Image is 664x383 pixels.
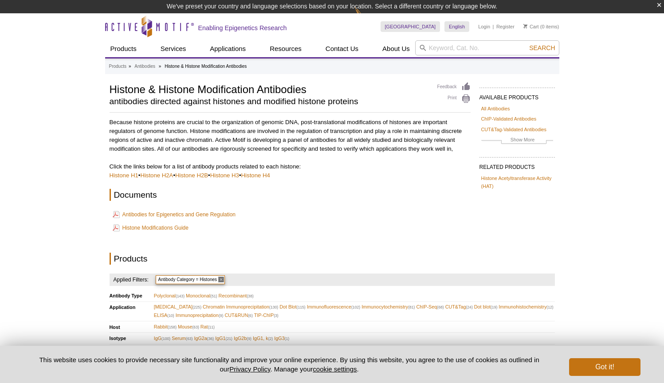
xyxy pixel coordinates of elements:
[481,136,553,146] a: Show More
[129,64,131,69] li: »
[546,305,553,309] span: (12)
[569,358,640,376] button: Got it!
[168,325,177,329] span: (158)
[110,274,149,286] h4: Applied Filters:
[361,303,415,311] span: Immunocytochemistry
[264,40,307,57] a: Resources
[156,275,225,284] span: Antibody Category = Histones
[165,64,247,69] li: Histone & Histone Modification Antibodies
[159,64,161,69] li: »
[526,44,558,52] button: Search
[529,44,555,51] span: Search
[437,94,471,104] a: Print
[247,336,251,341] span: (9)
[172,334,193,343] span: Serum
[110,301,154,321] th: Application
[198,24,287,32] h2: Enabling Epigenetics Research
[466,305,472,309] span: (24)
[445,303,473,311] span: CUT&Tag
[154,311,174,320] span: ELISA
[274,313,279,318] span: (3)
[155,40,192,57] a: Services
[154,303,201,311] span: [MEDICAL_DATA]
[110,98,428,106] h2: antibodies directed against histones and modified histone proteins
[416,303,444,311] span: ChIP-Seq
[496,23,515,30] a: Register
[229,365,270,373] a: Privacy Policy
[161,336,170,341] span: (100)
[268,336,273,341] span: (2)
[377,40,415,57] a: About Us
[110,118,471,153] p: Because histone proteins are crucial to the organization of genomic DNA, post-translational modif...
[381,21,440,32] a: [GEOGRAPHIC_DATA]
[176,311,224,320] span: Immunoprecipitation
[479,157,555,173] h2: RELATED PRODUCTS
[167,313,174,318] span: (10)
[207,336,214,341] span: (36)
[105,40,142,57] a: Products
[474,303,498,311] span: Dot blot
[110,290,154,301] th: Antibody Type
[215,334,232,343] span: IgG1
[491,305,497,309] span: (19)
[194,334,214,343] span: IgG2a
[193,305,201,309] span: (225)
[110,321,154,333] th: Host
[285,336,290,341] span: (1)
[493,21,494,32] li: |
[186,292,217,300] span: Monoclonal
[254,311,279,320] span: TIP-ChIP
[320,40,364,57] a: Contact Us
[224,311,252,320] span: CUT&RUN
[208,325,215,329] span: (11)
[408,305,415,309] span: (81)
[269,305,278,309] span: (130)
[110,344,154,356] th: Reactivity
[154,292,185,300] span: Polyclonal
[437,82,471,92] a: Feedback
[192,325,199,329] span: (63)
[226,336,232,341] span: (21)
[253,334,273,343] span: IgG1, k
[110,189,471,201] h2: Documents
[203,303,278,311] span: Chromatin Immunoprecipitation
[351,305,360,309] span: (102)
[248,313,253,318] span: (6)
[219,313,224,318] span: (9)
[109,63,126,70] a: Products
[110,162,471,180] p: Click the links below for a list of antibody products related to each histone: • • • •
[279,303,306,311] span: Dot Blot
[204,40,251,57] a: Applications
[175,172,208,179] a: Histone H2B
[415,40,559,55] input: Keyword, Cat. No.
[481,105,510,113] a: All Antibodies
[523,23,539,30] a: Cart
[219,292,254,300] span: Recombinant
[297,305,306,309] span: (115)
[113,223,189,233] a: Histone Modifications Guide
[481,115,537,123] a: ChIP-Validated Antibodies
[110,172,138,179] a: Histone H1
[186,336,193,341] span: (63)
[307,303,360,311] span: Immunofluorescence
[481,125,546,133] a: CUT&Tag-Validated Antibodies
[437,305,444,309] span: (68)
[355,7,378,27] img: Change Here
[176,294,185,298] span: (143)
[110,332,154,344] th: Isotype
[140,172,173,179] a: Histone H2A
[481,174,553,190] a: Histone Acetyltransferase Activity (HAT)
[154,334,171,343] span: IgG
[478,23,490,30] a: Login
[24,355,555,374] p: This website uses cookies to provide necessary site functionality and improve your online experie...
[210,294,217,298] span: (51)
[154,323,177,331] span: Rabbit
[113,209,236,220] a: Antibodies for Epigenetics and Gene Regulation
[499,303,553,311] span: Immunohistochemistry
[523,21,559,32] li: (0 items)
[479,87,555,103] h2: AVAILABLE PRODUCTS
[247,294,253,298] span: (38)
[241,172,270,179] a: Histone H4
[110,82,428,95] h1: Histone & Histone Modification Antibodies
[134,63,155,70] a: Antibodies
